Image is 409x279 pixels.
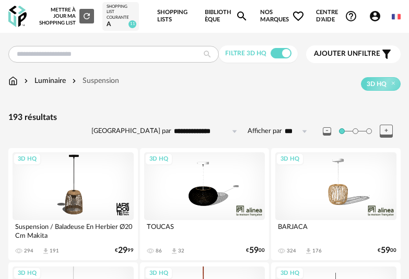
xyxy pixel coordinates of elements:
div: Suspension / Baladeuse En Herbier Ø20 Cm Makita [13,220,134,241]
div: TOUCAS [144,220,265,241]
img: svg+xml;base64,PHN2ZyB3aWR0aD0iMTYiIGhlaWdodD0iMTYiIHZpZXdCb3g9IjAgMCAxNiAxNiIgZmlsbD0ibm9uZSIgeG... [22,76,30,86]
div: 86 [156,248,162,254]
div: A [107,20,135,29]
div: 294 [24,248,33,254]
span: 59 [249,247,259,254]
span: Filtre 3D HQ [225,50,266,56]
label: [GEOGRAPHIC_DATA] par [91,127,171,136]
span: Centre d'aideHelp Circle Outline icon [316,9,357,24]
span: Download icon [170,247,178,255]
button: Ajouter unfiltre Filter icon [306,45,401,63]
div: Shopping List courante [107,4,135,20]
div: 3D HQ [276,153,304,166]
img: fr [392,13,401,21]
div: 176 [312,248,322,254]
div: € 99 [115,247,134,254]
a: Shopping List courante A 11 [107,4,135,29]
div: Luminaire [22,76,66,86]
a: 3D HQ BARJACA 324 Download icon 176 €5900 [271,148,401,260]
div: 324 [287,248,296,254]
div: 193 résultats [8,112,401,123]
span: 3D HQ [367,80,387,88]
div: € 00 [378,247,396,254]
span: 11 [128,20,136,28]
div: Mettre à jour ma Shopping List [39,7,94,26]
div: € 00 [246,247,265,254]
span: Download icon [305,247,312,255]
span: Filter icon [380,48,393,60]
a: 3D HQ TOUCAS 86 Download icon 32 €5900 [140,148,270,260]
div: BARJACA [275,220,396,241]
span: Account Circle icon [369,10,381,22]
span: Refresh icon [82,14,91,19]
div: 3D HQ [13,153,41,166]
span: Help Circle Outline icon [345,10,357,22]
a: 3D HQ Suspension / Baladeuse En Herbier Ø20 Cm Makita 294 Download icon 191 €2999 [8,148,138,260]
img: svg+xml;base64,PHN2ZyB3aWR0aD0iMTYiIGhlaWdodD0iMTciIHZpZXdCb3g9IjAgMCAxNiAxNyIgZmlsbD0ibm9uZSIgeG... [8,76,18,86]
div: 3D HQ [145,153,173,166]
label: Afficher par [248,127,282,136]
span: 59 [381,247,390,254]
span: 29 [118,247,127,254]
span: Download icon [42,247,50,255]
span: Magnify icon [236,10,248,22]
div: 32 [178,248,184,254]
div: 191 [50,248,59,254]
span: filtre [314,50,380,58]
span: Account Circle icon [369,10,386,22]
img: OXP [8,6,27,27]
span: Heart Outline icon [292,10,305,22]
span: Ajouter un [314,50,358,57]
